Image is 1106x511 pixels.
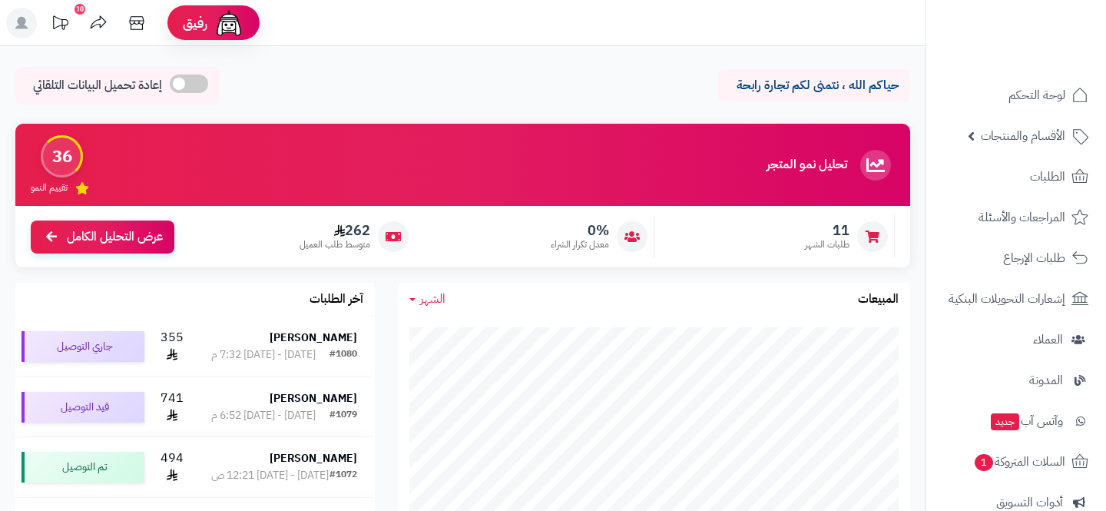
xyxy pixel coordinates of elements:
[805,238,849,251] span: طلبات الشهر
[551,238,609,251] span: معدل تكرار الشراء
[935,443,1097,480] a: السلات المتروكة1
[935,199,1097,236] a: المراجعات والأسئلة
[551,222,609,239] span: 0%
[935,240,1097,277] a: طلبات الإرجاع
[949,288,1065,310] span: إشعارات التحويلات البنكية
[33,77,162,95] span: إعادة تحميل البيانات التلقائي
[214,8,244,38] img: ai-face.png
[1029,370,1063,391] span: المدونة
[935,77,1097,114] a: لوحة التحكم
[858,293,899,307] h3: المبيعات
[981,125,1065,147] span: الأقسام والمنتجات
[183,14,207,32] span: رفيق
[935,403,1097,440] a: وآتس آبجديد
[75,4,85,15] div: 10
[270,330,357,346] strong: [PERSON_NAME]
[300,238,370,251] span: متوسط طلب العميل
[805,222,849,239] span: 11
[300,222,370,239] span: 262
[329,468,357,483] div: #1072
[31,221,174,254] a: عرض التحليل الكامل
[975,454,994,472] span: 1
[329,408,357,423] div: #1079
[767,158,847,172] h3: تحليل نمو المتجر
[31,181,68,194] span: تقييم النمو
[329,347,357,363] div: #1080
[935,321,1097,358] a: العملاء
[270,450,357,466] strong: [PERSON_NAME]
[211,468,329,483] div: [DATE] - [DATE] 12:21 ص
[151,377,194,437] td: 741
[1008,85,1065,106] span: لوحة التحكم
[989,410,1063,432] span: وآتس آب
[1033,329,1063,350] span: العملاء
[730,77,899,95] p: حياكم الله ، نتمنى لكم تجارة رابحة
[1030,166,1065,187] span: الطلبات
[420,290,445,308] span: الشهر
[1002,32,1091,65] img: logo-2.png
[935,362,1097,399] a: المدونة
[67,228,163,246] span: عرض التحليل الكامل
[211,408,316,423] div: [DATE] - [DATE] 6:52 م
[151,437,194,497] td: 494
[973,451,1065,473] span: السلات المتروكة
[22,452,144,483] div: تم التوصيل
[1003,247,1065,269] span: طلبات الإرجاع
[22,392,144,423] div: قيد التوصيل
[41,8,79,42] a: تحديثات المنصة
[211,347,316,363] div: [DATE] - [DATE] 7:32 م
[22,331,144,362] div: جاري التوصيل
[979,207,1065,228] span: المراجعات والأسئلة
[310,293,363,307] h3: آخر الطلبات
[935,280,1097,317] a: إشعارات التحويلات البنكية
[991,413,1019,430] span: جديد
[270,390,357,406] strong: [PERSON_NAME]
[935,158,1097,195] a: الطلبات
[151,317,194,377] td: 355
[409,290,445,308] a: الشهر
